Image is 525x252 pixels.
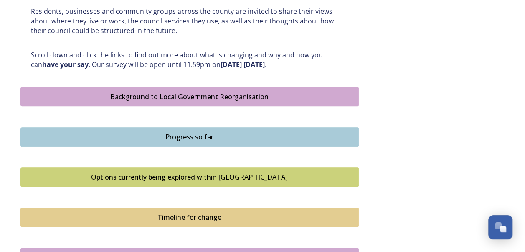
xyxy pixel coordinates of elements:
button: Options currently being explored within West Sussex [20,167,359,187]
strong: [DATE] [221,60,242,69]
button: Timeline for change [20,208,359,227]
button: Progress so far [20,127,359,147]
div: Timeline for change [25,212,354,222]
div: Background to Local Government Reorganisation [25,92,354,102]
p: Residents, businesses and community groups across the county are invited to share their views abo... [31,7,348,35]
div: Options currently being explored within [GEOGRAPHIC_DATA] [25,172,354,182]
button: Open Chat [488,215,512,239]
p: Scroll down and click the links to find out more about what is changing and why and how you can .... [31,50,348,69]
button: Background to Local Government Reorganisation [20,87,359,106]
strong: have your say [42,60,89,69]
strong: [DATE] [243,60,265,69]
div: Progress so far [25,132,354,142]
